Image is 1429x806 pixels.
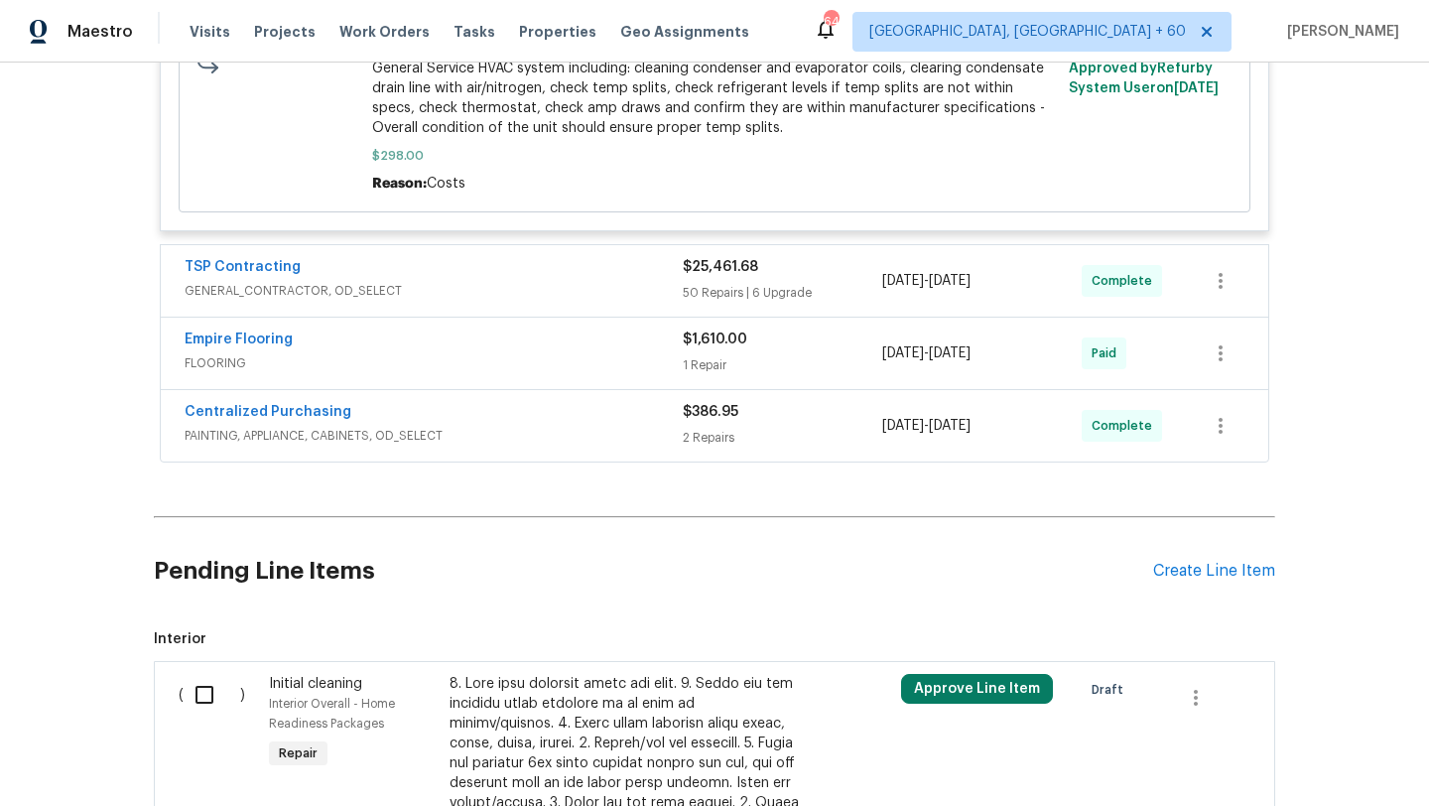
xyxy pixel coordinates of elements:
span: Complete [1092,416,1160,436]
span: [DATE] [882,419,924,433]
span: Visits [190,22,230,42]
div: Create Line Item [1153,562,1275,581]
div: 644 [824,12,838,32]
span: [DATE] [882,346,924,360]
span: GENERAL_CONTRACTOR, OD_SELECT [185,281,683,301]
span: [PERSON_NAME] [1279,22,1399,42]
span: [DATE] [882,274,924,288]
span: - [882,343,971,363]
span: Reason: [372,177,427,191]
span: Draft [1092,680,1131,700]
span: FLOORING [185,353,683,373]
span: Work Orders [339,22,430,42]
span: Projects [254,22,316,42]
a: TSP Contracting [185,260,301,274]
span: [DATE] [1174,81,1219,95]
span: Initial cleaning [269,677,362,691]
span: [DATE] [929,346,971,360]
button: Approve Line Item [901,674,1053,704]
span: Properties [519,22,596,42]
span: General Service HVAC system including: cleaning condenser and evaporator coils, clearing condensa... [372,59,1058,138]
span: $386.95 [683,405,738,419]
h2: Pending Line Items [154,525,1153,617]
div: 2 Repairs [683,428,882,448]
span: Repair [271,743,325,763]
span: $1,610.00 [683,333,747,346]
span: [DATE] [929,274,971,288]
a: Empire Flooring [185,333,293,346]
span: $298.00 [372,146,1058,166]
span: [GEOGRAPHIC_DATA], [GEOGRAPHIC_DATA] + 60 [869,22,1186,42]
span: Costs [427,177,465,191]
span: - [882,416,971,436]
span: Interior [154,629,1275,649]
span: PAINTING, APPLIANCE, CABINETS, OD_SELECT [185,426,683,446]
a: Centralized Purchasing [185,405,351,419]
span: Paid [1092,343,1124,363]
div: 50 Repairs | 6 Upgrade [683,283,882,303]
span: Maestro [67,22,133,42]
span: Interior Overall - Home Readiness Packages [269,698,395,730]
span: Tasks [454,25,495,39]
span: Complete [1092,271,1160,291]
div: 1 Repair [683,355,882,375]
span: $25,461.68 [683,260,758,274]
span: Geo Assignments [620,22,749,42]
span: [DATE] [929,419,971,433]
span: - [882,271,971,291]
